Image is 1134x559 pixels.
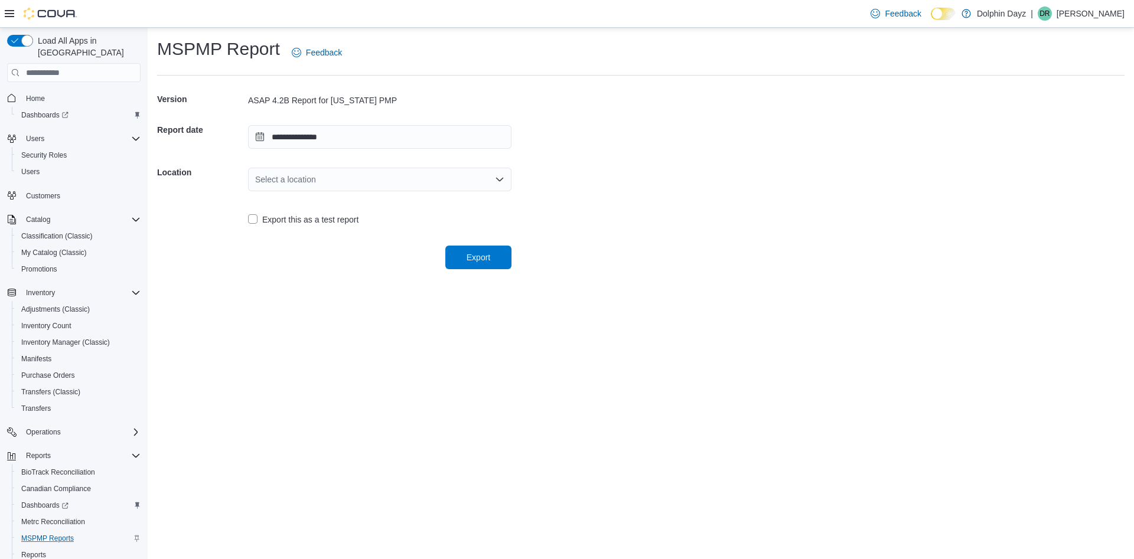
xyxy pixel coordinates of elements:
span: Classification (Classic) [17,229,141,243]
input: Dark Mode [931,8,956,20]
button: BioTrack Reconciliation [12,464,145,480]
a: Inventory Manager (Classic) [17,335,115,349]
h5: Location [157,161,246,184]
h1: MSPMP Report [157,37,280,61]
span: DR [1039,6,1050,21]
a: Users [17,165,44,179]
span: Dashboards [17,498,141,512]
div: Donna Ryan [1038,6,1052,21]
button: Users [12,164,145,180]
button: Classification (Classic) [12,228,145,244]
a: MSPMP Reports [17,531,79,545]
button: Users [2,130,145,147]
p: Dolphin Dayz [977,6,1026,21]
span: Canadian Compliance [21,484,91,493]
h5: Version [157,87,246,111]
a: Purchase Orders [17,368,80,383]
button: Adjustments (Classic) [12,301,145,318]
a: BioTrack Reconciliation [17,465,100,479]
span: Transfers [17,401,141,416]
span: Inventory Manager (Classic) [21,338,110,347]
button: Inventory Manager (Classic) [12,334,145,351]
button: Inventory Count [12,318,145,334]
span: Metrc Reconciliation [17,515,141,529]
span: Manifests [21,354,51,364]
span: Transfers (Classic) [17,385,141,399]
a: Transfers (Classic) [17,385,85,399]
span: Adjustments (Classic) [17,302,141,316]
span: Dashboards [21,501,69,510]
a: Adjustments (Classic) [17,302,94,316]
p: | [1031,6,1033,21]
a: Canadian Compliance [17,482,96,496]
span: Security Roles [21,151,67,160]
span: Export [467,251,490,263]
a: Dashboards [12,497,145,514]
label: Export this as a test report [248,213,359,227]
span: Home [21,90,141,105]
a: Feedback [287,41,347,64]
span: Users [26,134,44,143]
span: Purchase Orders [17,368,141,383]
span: Operations [26,427,61,437]
button: Canadian Compliance [12,480,145,497]
button: Catalog [2,211,145,228]
button: Reports [21,449,56,463]
span: Customers [21,188,141,203]
button: Metrc Reconciliation [12,514,145,530]
button: Reports [2,447,145,464]
span: Canadian Compliance [17,482,141,496]
a: Dashboards [17,498,73,512]
h5: Report date [157,118,246,142]
button: Operations [21,425,66,439]
span: Classification (Classic) [21,231,93,241]
span: Dashboards [17,108,141,122]
a: Home [21,91,50,106]
button: Transfers (Classic) [12,384,145,400]
img: Cova [24,8,77,19]
button: Inventory [21,286,60,300]
input: Press the down key to open a popover containing a calendar. [248,125,511,149]
span: MSPMP Reports [17,531,141,545]
button: Inventory [2,285,145,301]
p: [PERSON_NAME] [1057,6,1125,21]
input: Accessible screen reader label [255,172,256,187]
span: Reports [21,449,141,463]
span: Inventory Count [17,319,141,333]
button: Home [2,89,145,106]
span: Transfers (Classic) [21,387,80,397]
span: Load All Apps in [GEOGRAPHIC_DATA] [33,35,141,58]
span: Promotions [17,262,141,276]
span: My Catalog (Classic) [21,248,87,257]
span: Purchase Orders [21,371,75,380]
button: Manifests [12,351,145,367]
a: Security Roles [17,148,71,162]
span: Catalog [21,213,141,227]
button: Promotions [12,261,145,277]
a: Metrc Reconciliation [17,515,90,529]
span: Manifests [17,352,141,366]
button: Security Roles [12,147,145,164]
a: Inventory Count [17,319,76,333]
span: Users [21,167,40,176]
span: Users [21,132,141,146]
span: Feedback [885,8,921,19]
a: Customers [21,189,65,203]
span: Promotions [21,264,57,274]
button: Export [445,246,511,269]
span: Inventory Manager (Classic) [17,335,141,349]
button: Customers [2,187,145,204]
span: Dashboards [21,110,69,120]
span: My Catalog (Classic) [17,246,141,260]
button: Purchase Orders [12,367,145,384]
button: My Catalog (Classic) [12,244,145,261]
span: BioTrack Reconciliation [17,465,141,479]
button: Users [21,132,49,146]
a: Manifests [17,352,56,366]
span: Security Roles [17,148,141,162]
a: Transfers [17,401,56,416]
span: Feedback [306,47,342,58]
a: Promotions [17,262,62,276]
div: ASAP 4.2B Report for [US_STATE] PMP [248,94,511,106]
